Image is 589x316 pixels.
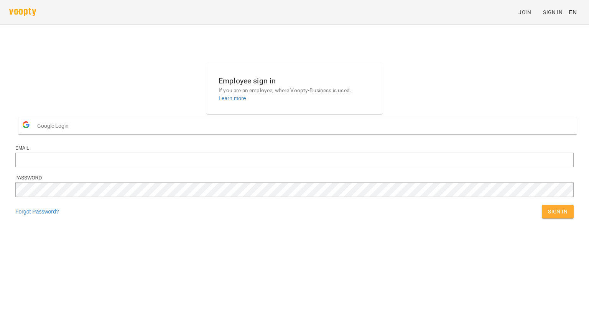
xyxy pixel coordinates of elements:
button: Sign In [542,205,574,218]
button: Google Login [18,117,577,134]
div: Password [15,175,574,181]
span: Sign In [543,8,563,17]
a: Forgot Password? [15,208,59,215]
a: Join [515,5,540,19]
a: Sign In [540,5,566,19]
img: voopty.png [9,8,36,16]
h6: Employee sign in [219,75,370,87]
span: EN [569,8,577,16]
button: Employee sign inIf you are an employee, where Voopty-Business is used.Learn more [212,69,377,108]
div: Email [15,145,574,151]
span: Sign In [548,207,568,216]
span: Google Login [37,118,72,134]
p: If you are an employee, where Voopty-Business is used. [219,87,370,94]
span: Join [518,8,531,17]
button: EN [566,5,580,19]
a: Learn more [219,95,246,101]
